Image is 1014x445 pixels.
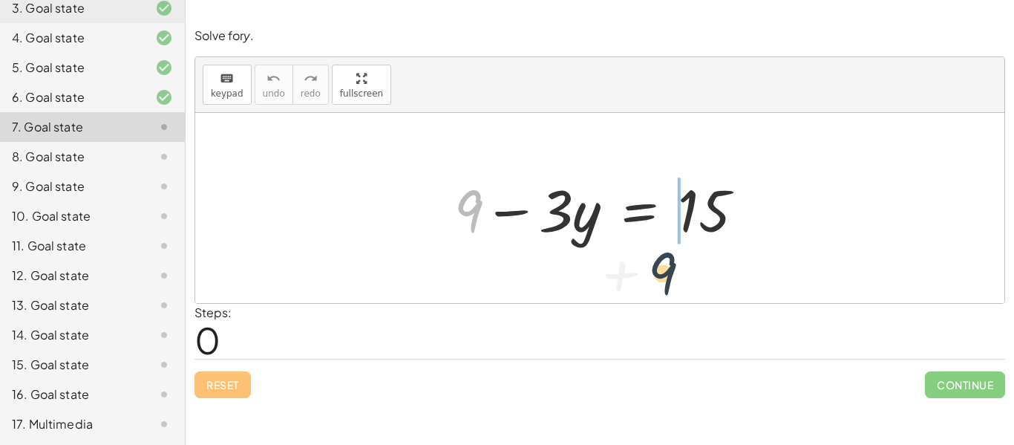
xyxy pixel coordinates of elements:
div: 13. Goal state [12,296,131,314]
i: Task not started. [155,326,173,344]
i: Task not started. [155,148,173,166]
i: keyboard [220,70,234,88]
div: 8. Goal state [12,148,131,166]
div: 11. Goal state [12,237,131,255]
i: Task finished and correct. [155,88,173,106]
i: Task not started. [155,415,173,433]
i: Task not started. [155,118,173,136]
button: undoundo [255,65,293,105]
i: Task not started. [155,237,173,255]
i: Task not started. [155,178,173,195]
span: fullscreen [340,88,383,99]
p: Solve for . [194,27,1005,45]
button: fullscreen [332,65,391,105]
div: 9. Goal state [12,178,131,195]
i: Task not started. [155,267,173,285]
span: keypad [211,88,243,99]
div: 14. Goal state [12,326,131,344]
div: 10. Goal state [12,207,131,225]
span: 0 [194,317,220,363]
i: Task not started. [155,386,173,403]
i: undo [266,70,281,88]
i: Task not started. [155,356,173,374]
div: 6. Goal state [12,88,131,106]
label: Steps: [194,305,232,320]
div: 17. Multimedia [12,415,131,433]
i: Task not started. [155,296,173,314]
span: undo [263,88,285,99]
div: 16. Goal state [12,386,131,403]
button: redoredo [292,65,329,105]
div: 4. Goal state [12,29,131,47]
em: y [243,27,250,43]
i: redo [304,70,318,88]
i: Task not started. [155,207,173,225]
i: Task finished and correct. [155,59,173,77]
div: 15. Goal state [12,356,131,374]
div: 7. Goal state [12,118,131,136]
i: Task finished and correct. [155,29,173,47]
div: 5. Goal state [12,59,131,77]
span: redo [301,88,321,99]
button: keyboardkeypad [203,65,252,105]
div: 12. Goal state [12,267,131,285]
